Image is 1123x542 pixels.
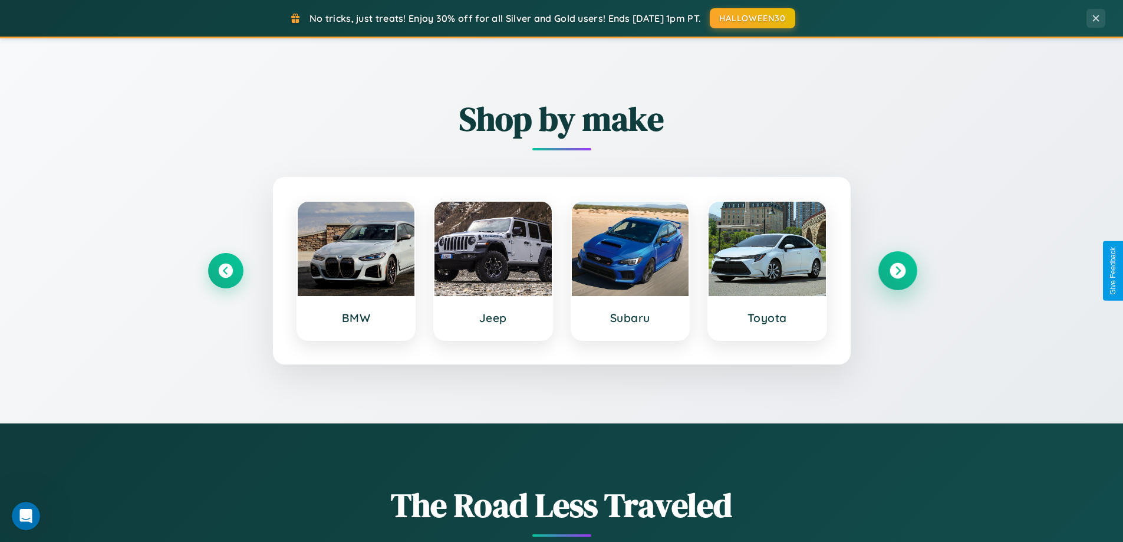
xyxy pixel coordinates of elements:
span: No tricks, just treats! Enjoy 30% off for all Silver and Gold users! Ends [DATE] 1pm PT. [309,12,701,24]
iframe: Intercom live chat [12,502,40,530]
h3: Jeep [446,311,540,325]
h3: BMW [309,311,403,325]
h2: Shop by make [208,96,915,142]
div: Give Feedback [1109,247,1117,295]
h3: Subaru [584,311,677,325]
h1: The Road Less Traveled [208,482,915,528]
button: HALLOWEEN30 [710,8,795,28]
h3: Toyota [720,311,814,325]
